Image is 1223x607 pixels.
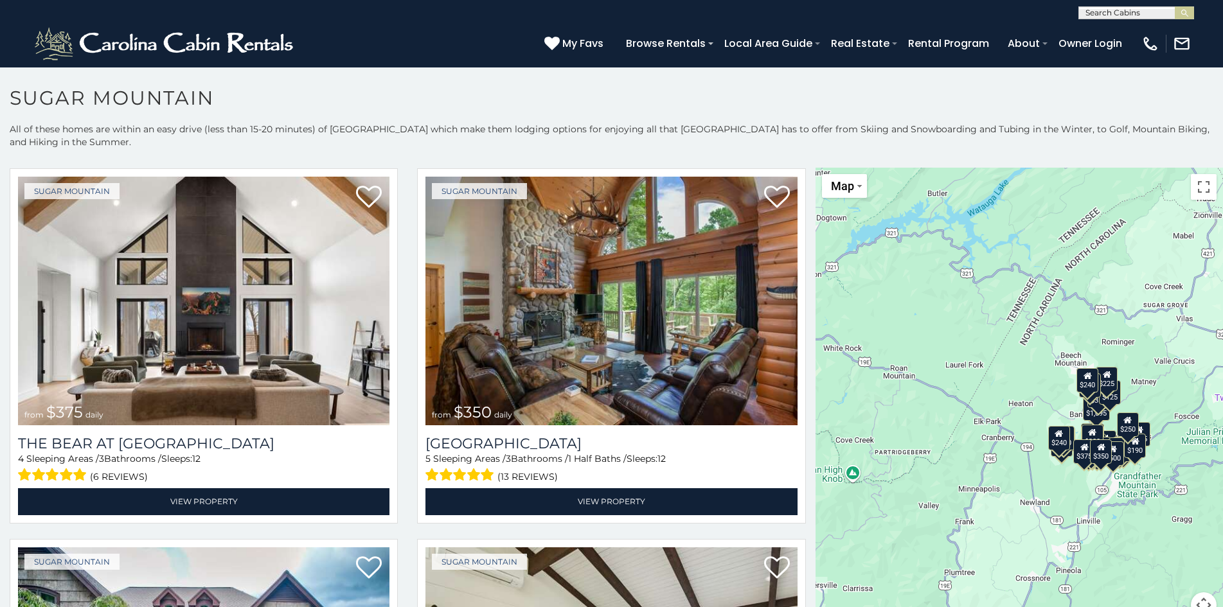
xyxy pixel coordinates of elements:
[425,435,797,452] h3: Grouse Moor Lodge
[657,453,666,464] span: 12
[24,554,120,570] a: Sugar Mountain
[1073,439,1095,463] div: $375
[425,488,797,515] a: View Property
[1124,433,1146,457] div: $190
[32,24,299,63] img: White-1-2.png
[620,32,712,55] a: Browse Rentals
[494,410,512,419] span: daily
[544,35,607,52] a: My Favs
[1082,423,1103,448] div: $265
[1191,174,1217,200] button: Toggle fullscreen view
[18,177,389,425] img: The Bear At Sugar Mountain
[99,453,104,464] span: 3
[425,452,797,485] div: Sleeping Areas / Bathrooms / Sleeps:
[1094,430,1116,455] div: $200
[432,554,527,570] a: Sugar Mountain
[1076,368,1098,392] div: $240
[1051,432,1073,456] div: $355
[46,403,83,421] span: $375
[1129,422,1150,446] div: $155
[24,410,44,419] span: from
[432,183,527,199] a: Sugar Mountain
[1096,367,1118,391] div: $225
[902,32,995,55] a: Rental Program
[18,488,389,515] a: View Property
[1102,441,1124,466] div: $500
[85,410,103,419] span: daily
[425,177,797,425] a: Grouse Moor Lodge from $350 daily
[356,184,382,211] a: Add to favorites
[718,32,819,55] a: Local Area Guide
[18,452,389,485] div: Sleeping Areas / Bathrooms / Sleeps:
[1001,32,1046,55] a: About
[764,555,790,582] a: Add to favorites
[1087,383,1109,407] div: $350
[18,177,389,425] a: The Bear At Sugar Mountain from $375 daily
[425,177,797,425] img: Grouse Moor Lodge
[1079,373,1101,397] div: $170
[822,174,867,198] button: Change map style
[454,403,492,421] span: $350
[506,453,511,464] span: 3
[497,468,558,485] span: (13 reviews)
[1048,425,1069,450] div: $240
[1099,380,1121,405] div: $125
[24,183,120,199] a: Sugar Mountain
[1081,423,1103,448] div: $190
[1141,35,1159,53] img: phone-regular-white.png
[831,179,854,193] span: Map
[18,453,24,464] span: 4
[90,468,148,485] span: (6 reviews)
[432,410,451,419] span: from
[825,32,896,55] a: Real Estate
[1090,439,1112,464] div: $350
[1052,32,1129,55] a: Owner Login
[18,435,389,452] h3: The Bear At Sugar Mountain
[1173,35,1191,53] img: mail-regular-white.png
[425,435,797,452] a: [GEOGRAPHIC_DATA]
[192,453,201,464] span: 12
[356,555,382,582] a: Add to favorites
[1083,396,1110,421] div: $1,095
[1053,425,1075,450] div: $210
[1082,424,1103,448] div: $300
[425,453,431,464] span: 5
[18,435,389,452] a: The Bear At [GEOGRAPHIC_DATA]
[1109,437,1130,462] div: $195
[562,35,603,51] span: My Favs
[1116,412,1138,436] div: $250
[568,453,627,464] span: 1 Half Baths /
